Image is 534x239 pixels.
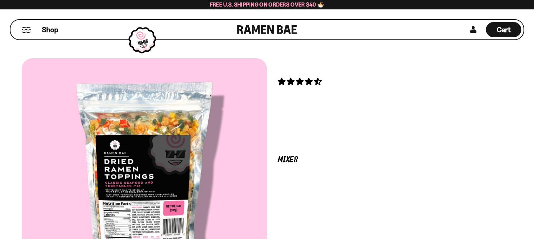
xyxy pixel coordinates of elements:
[278,77,323,86] span: 4.68 stars
[21,27,31,33] button: Mobile Menu Trigger
[42,22,58,37] a: Shop
[210,1,325,8] span: Free U.S. Shipping on Orders over $40 🍜
[497,25,511,34] span: Cart
[42,25,58,35] span: Shop
[278,157,501,163] p: Mixes
[486,20,521,39] div: Cart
